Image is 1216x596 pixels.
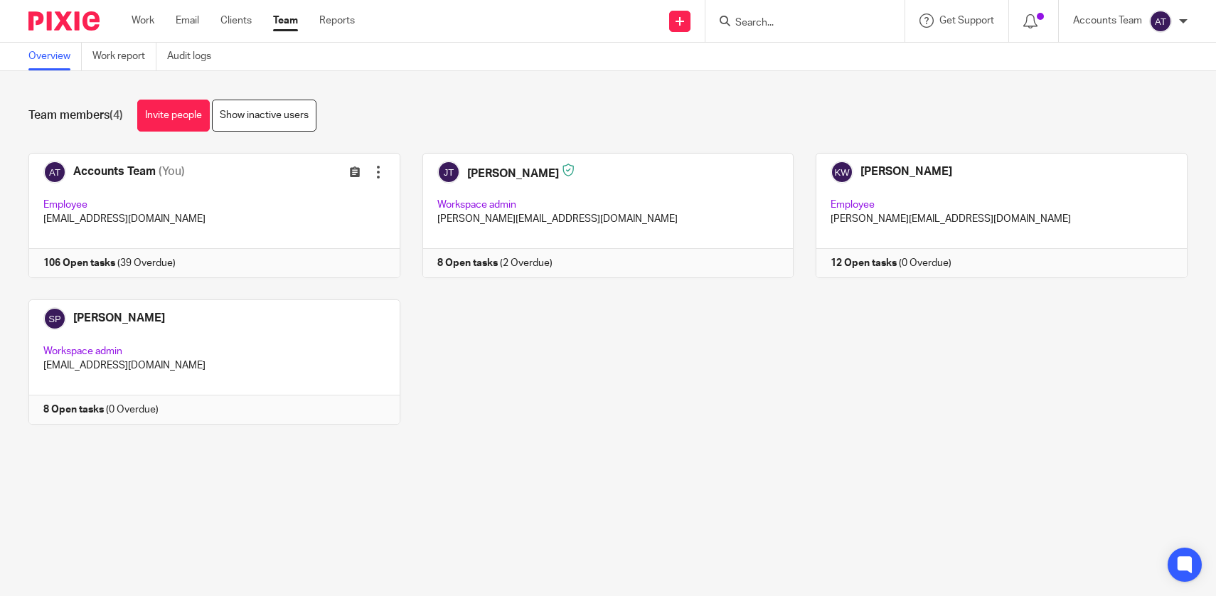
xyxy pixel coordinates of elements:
[734,17,862,30] input: Search
[176,14,199,28] a: Email
[273,14,298,28] a: Team
[167,43,222,70] a: Audit logs
[220,14,252,28] a: Clients
[939,16,994,26] span: Get Support
[1149,10,1172,33] img: svg%3E
[28,43,82,70] a: Overview
[28,11,100,31] img: Pixie
[212,100,316,132] a: Show inactive users
[319,14,355,28] a: Reports
[28,108,123,123] h1: Team members
[92,43,156,70] a: Work report
[110,110,123,121] span: (4)
[132,14,154,28] a: Work
[1073,14,1142,28] p: Accounts Team
[137,100,210,132] a: Invite people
